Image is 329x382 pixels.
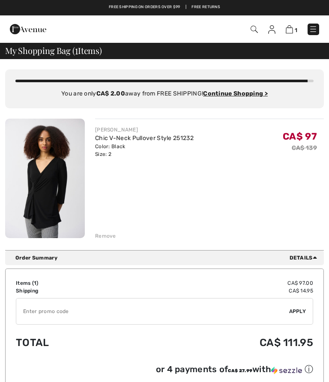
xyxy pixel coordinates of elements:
input: Promo code [16,298,289,324]
a: 1 [286,25,297,34]
a: Free Returns [191,4,220,10]
img: Menu [309,25,317,33]
td: CA$ 97.00 [130,279,313,287]
img: 1ère Avenue [10,21,46,38]
div: [PERSON_NAME] [95,126,194,134]
td: Items ( ) [16,279,130,287]
div: or 4 payments ofCA$ 27.99withSezzle Click to learn more about Sezzle [16,364,313,378]
img: Shopping Bag [286,25,293,33]
s: CA$ 139 [292,144,317,152]
div: You are only away from FREE SHIPPING! [15,89,314,98]
div: Order Summary [15,254,320,262]
span: Apply [289,307,306,315]
td: Total [16,328,130,357]
img: My Info [268,25,275,34]
span: CA$ 27.99 [228,368,252,373]
span: CA$ 97 [283,131,317,142]
a: Chic V-Neck Pullover Style 251232 [95,134,194,142]
span: 1 [295,27,297,33]
img: Chic V-Neck Pullover Style 251232 [5,119,85,238]
span: 1 [34,280,36,286]
span: | [185,4,186,10]
a: Free shipping on orders over $99 [109,4,180,10]
td: CA$ 111.95 [130,328,313,357]
span: My Shopping Bag ( Items) [5,46,102,55]
span: Details [290,254,320,262]
a: 1ère Avenue [10,25,46,33]
strong: CA$ 2.00 [96,90,125,97]
img: Search [251,26,258,33]
span: 1 [75,44,78,55]
div: or 4 payments of with [156,364,313,375]
img: Sezzle [271,367,302,374]
div: Color: Black Size: 2 [95,143,194,158]
td: Shipping [16,287,130,295]
a: Continue Shopping > [203,90,268,97]
td: CA$ 14.95 [130,287,313,295]
div: Remove [95,232,116,240]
